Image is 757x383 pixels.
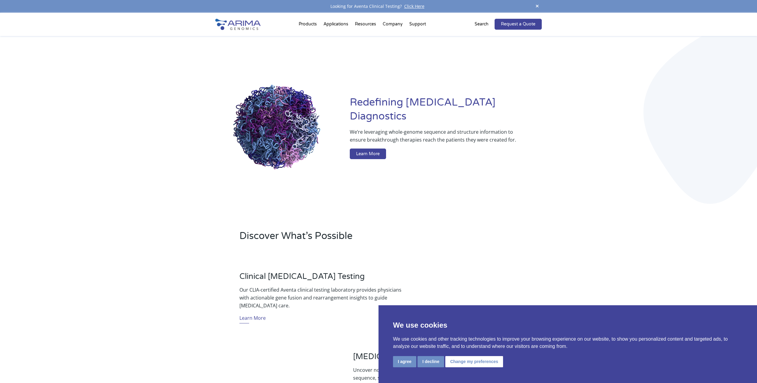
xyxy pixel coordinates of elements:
[417,356,444,367] button: I decline
[445,356,503,367] button: Change my preferences
[353,352,518,366] h3: [MEDICAL_DATA] Genomics
[727,354,757,383] iframe: Chat Widget
[350,96,542,128] h1: Redefining [MEDICAL_DATA] Diagnostics
[350,128,518,149] p: We’re leveraging whole-genome sequence and structure information to ensure breakthrough therapies...
[215,2,542,10] div: Looking for Aventa Clinical Testing?
[239,314,266,323] a: Learn More
[239,272,404,286] h3: Clinical [MEDICAL_DATA] Testing
[393,356,416,367] button: I agree
[350,149,386,159] a: Learn More
[393,320,742,331] p: We use cookies
[215,19,261,30] img: Arima-Genomics-logo
[475,20,489,28] p: Search
[495,19,542,30] a: Request a Quote
[239,229,456,247] h2: Discover What’s Possible
[393,336,742,350] p: We use cookies and other tracking technologies to improve your browsing experience on our website...
[239,286,404,309] p: Our CLIA-certified Aventa clinical testing laboratory provides physicians with actionable gene fu...
[402,3,427,9] a: Click Here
